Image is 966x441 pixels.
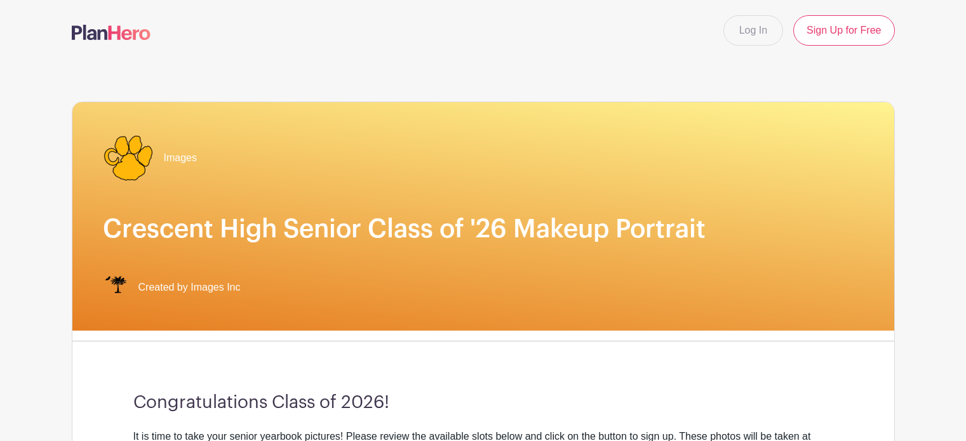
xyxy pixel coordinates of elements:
[103,214,864,244] h1: Crescent High Senior Class of '26 Makeup Portrait
[103,275,128,300] img: IMAGES%20logo%20transparenT%20PNG%20s.png
[72,25,151,40] img: logo-507f7623f17ff9eddc593b1ce0a138ce2505c220e1c5a4e2b4648c50719b7d32.svg
[103,133,154,183] img: CRESCENT_HS_PAW-01.png
[723,15,783,46] a: Log In
[164,150,197,166] span: Images
[133,392,833,414] h3: Congratulations Class of 2026!
[793,15,894,46] a: Sign Up for Free
[138,280,241,295] span: Created by Images Inc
